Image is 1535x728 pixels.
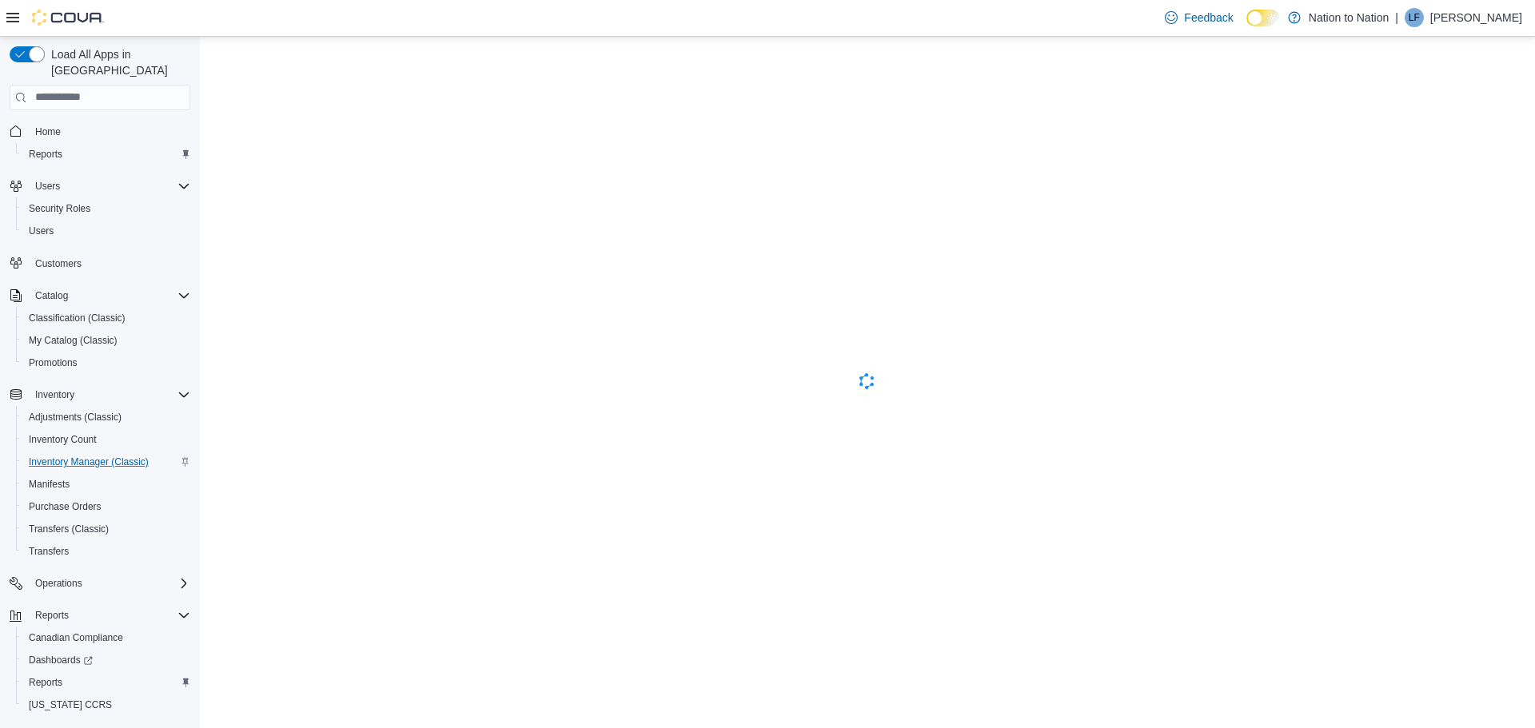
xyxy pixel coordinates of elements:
[29,606,75,625] button: Reports
[29,698,112,711] span: [US_STATE] CCRS
[1430,8,1522,27] p: [PERSON_NAME]
[29,523,109,535] span: Transfers (Classic)
[22,308,132,328] a: Classification (Classic)
[22,221,60,241] a: Users
[22,628,190,647] span: Canadian Compliance
[1309,8,1389,27] p: Nation to Nation
[22,331,190,350] span: My Catalog (Classic)
[22,650,99,670] a: Dashboards
[3,572,197,595] button: Operations
[22,408,128,427] a: Adjustments (Classic)
[29,654,93,666] span: Dashboards
[22,221,190,241] span: Users
[3,120,197,143] button: Home
[32,10,104,26] img: Cova
[29,286,190,305] span: Catalog
[22,199,97,218] a: Security Roles
[3,284,197,307] button: Catalog
[1158,2,1239,34] a: Feedback
[16,143,197,165] button: Reports
[29,177,190,196] span: Users
[1246,26,1247,27] span: Dark Mode
[16,649,197,671] a: Dashboards
[29,202,90,215] span: Security Roles
[16,307,197,329] button: Classification (Classic)
[45,46,190,78] span: Load All Apps in [GEOGRAPHIC_DATA]
[16,352,197,374] button: Promotions
[29,574,190,593] span: Operations
[35,577,82,590] span: Operations
[22,497,190,516] span: Purchase Orders
[3,384,197,406] button: Inventory
[29,334,118,347] span: My Catalog (Classic)
[22,408,190,427] span: Adjustments (Classic)
[16,220,197,242] button: Users
[22,353,84,372] a: Promotions
[29,148,62,161] span: Reports
[29,225,54,237] span: Users
[1184,10,1233,26] span: Feedback
[1409,8,1420,27] span: LF
[29,254,88,273] a: Customers
[16,197,197,220] button: Security Roles
[22,497,108,516] a: Purchase Orders
[3,604,197,627] button: Reports
[35,257,82,270] span: Customers
[29,356,78,369] span: Promotions
[16,451,197,473] button: Inventory Manager (Classic)
[29,676,62,689] span: Reports
[22,475,190,494] span: Manifests
[22,430,190,449] span: Inventory Count
[22,452,155,471] a: Inventory Manager (Classic)
[35,388,74,401] span: Inventory
[16,495,197,518] button: Purchase Orders
[16,540,197,563] button: Transfers
[22,452,190,471] span: Inventory Manager (Classic)
[22,353,190,372] span: Promotions
[29,478,70,491] span: Manifests
[16,329,197,352] button: My Catalog (Classic)
[29,500,102,513] span: Purchase Orders
[22,519,190,539] span: Transfers (Classic)
[16,627,197,649] button: Canadian Compliance
[29,177,66,196] button: Users
[29,574,89,593] button: Operations
[29,385,190,404] span: Inventory
[22,542,75,561] a: Transfers
[35,609,69,622] span: Reports
[22,199,190,218] span: Security Roles
[22,695,118,714] a: [US_STATE] CCRS
[22,650,190,670] span: Dashboards
[29,411,122,424] span: Adjustments (Classic)
[29,121,190,141] span: Home
[16,406,197,428] button: Adjustments (Classic)
[22,475,76,494] a: Manifests
[22,519,115,539] a: Transfers (Classic)
[3,175,197,197] button: Users
[22,695,190,714] span: Washington CCRS
[29,631,123,644] span: Canadian Compliance
[16,473,197,495] button: Manifests
[22,430,103,449] a: Inventory Count
[29,253,190,273] span: Customers
[29,385,81,404] button: Inventory
[16,671,197,694] button: Reports
[22,308,190,328] span: Classification (Classic)
[35,289,68,302] span: Catalog
[22,542,190,561] span: Transfers
[29,286,74,305] button: Catalog
[16,428,197,451] button: Inventory Count
[1246,10,1280,26] input: Dark Mode
[22,628,130,647] a: Canadian Compliance
[1395,8,1398,27] p: |
[3,252,197,275] button: Customers
[29,122,67,141] a: Home
[29,545,69,558] span: Transfers
[22,673,69,692] a: Reports
[22,331,124,350] a: My Catalog (Classic)
[29,312,126,324] span: Classification (Classic)
[29,455,149,468] span: Inventory Manager (Classic)
[22,145,190,164] span: Reports
[35,125,61,138] span: Home
[29,606,190,625] span: Reports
